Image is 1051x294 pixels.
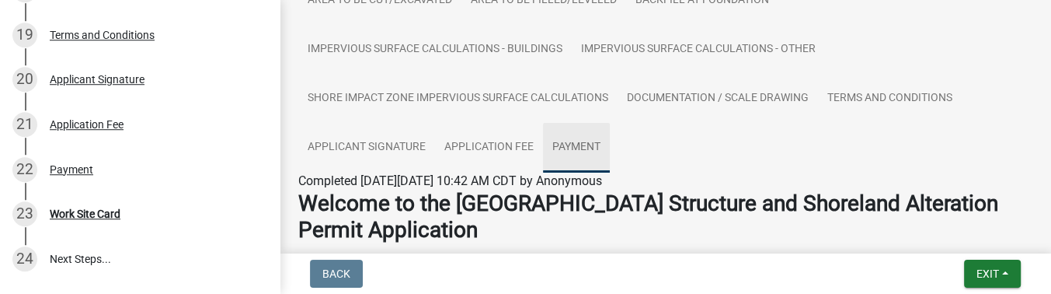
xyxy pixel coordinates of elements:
[618,74,818,124] a: Documentation / Scale Drawing
[818,74,962,124] a: Terms and Conditions
[50,164,93,175] div: Payment
[310,260,363,288] button: Back
[12,67,37,92] div: 20
[50,119,124,130] div: Application Fee
[12,112,37,137] div: 21
[50,74,144,85] div: Applicant Signature
[964,260,1021,288] button: Exit
[298,173,602,188] span: Completed [DATE][DATE] 10:42 AM CDT by Anonymous
[298,25,572,75] a: Impervious Surface Calculations - Buildings
[50,208,120,219] div: Work Site Card
[543,123,610,173] a: Payment
[976,268,999,280] span: Exit
[298,123,435,173] a: Applicant Signature
[435,123,543,173] a: Application Fee
[572,25,825,75] a: Impervious Surface Calculations - Other
[12,247,37,271] div: 24
[12,201,37,226] div: 23
[50,30,155,40] div: Terms and Conditions
[298,191,998,243] strong: Welcome to the [GEOGRAPHIC_DATA] Structure and Shoreland Alteration Permit Application
[12,157,37,182] div: 22
[322,268,350,280] span: Back
[298,74,618,124] a: Shore Impact Zone Impervious Surface Calculations
[12,23,37,47] div: 19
